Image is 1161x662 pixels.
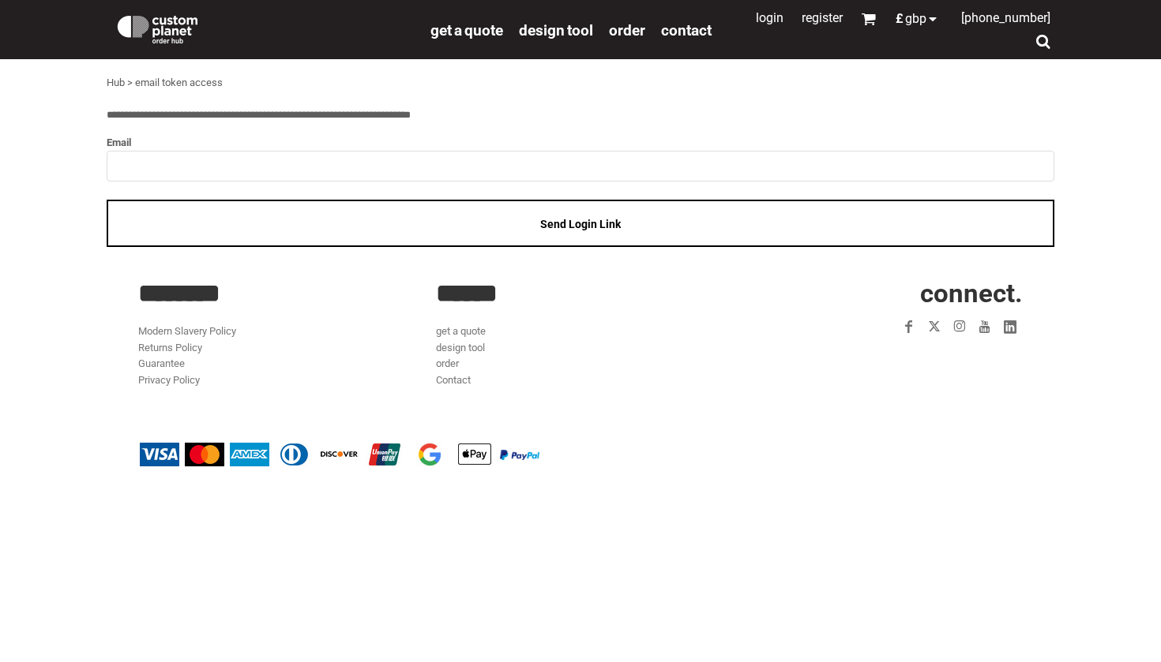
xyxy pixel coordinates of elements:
h2: CONNECT. [735,280,1023,306]
a: Login [756,10,783,25]
span: £ [896,13,905,25]
a: order [436,357,459,369]
div: email token access [135,75,223,92]
a: Privacy Policy [138,374,200,386]
a: get a quote [436,325,486,337]
img: Custom Planet [115,12,201,43]
div: > [127,75,133,92]
span: GBP [905,13,926,25]
img: Diners Club [275,443,314,466]
a: Returns Policy [138,342,202,353]
iframe: Customer reviews powered by Trustpilot [805,349,1023,368]
a: Hub [107,77,125,88]
a: Custom Planet [107,4,423,51]
img: Apple Pay [455,443,494,466]
img: PayPal [500,450,539,459]
a: order [609,21,645,39]
a: design tool [436,342,485,353]
a: Guarantee [138,357,185,369]
label: Email [107,133,1054,151]
a: Contact [436,374,471,386]
img: Google Pay [410,443,449,466]
img: China UnionPay [365,443,404,466]
a: get a quote [430,21,503,39]
a: Contact [661,21,712,39]
a: Register [802,10,843,25]
img: Visa [140,443,179,466]
a: Modern Slavery Policy [138,325,236,337]
img: Discover [320,443,359,466]
img: American Express [230,443,269,466]
span: Send Login Link [540,218,621,230]
a: design tool [519,21,593,39]
span: [PHONE_NUMBER] [961,10,1050,25]
img: Mastercard [185,443,224,466]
